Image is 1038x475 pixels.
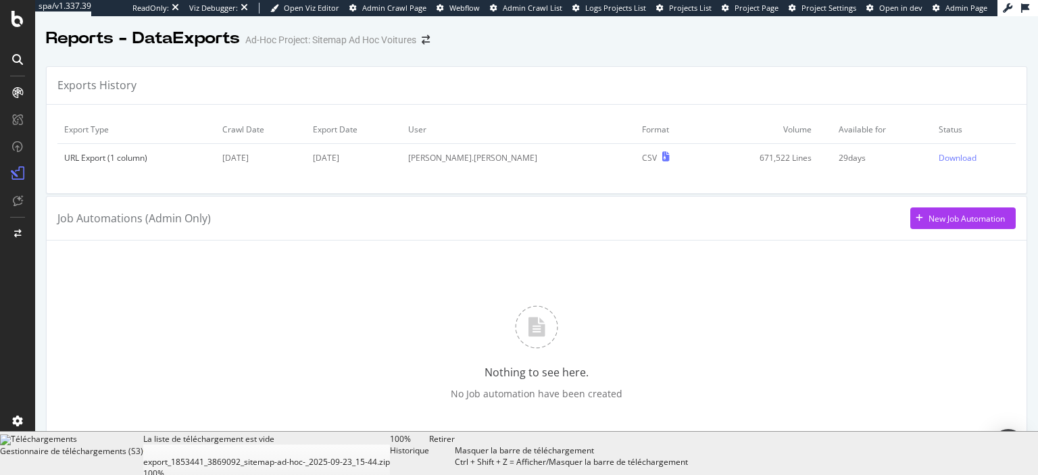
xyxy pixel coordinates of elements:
[306,144,401,172] td: [DATE]
[455,456,688,468] div: Ctrl + Shift + Z = Afficher/Masquer la barre de téléchargement
[284,3,339,13] span: Open Viz Editor
[642,152,657,164] div: CSV
[735,3,778,13] span: Project Page
[585,3,646,13] span: Logs Projects List
[945,3,987,13] span: Admin Page
[929,213,1005,224] div: New Job Automation
[992,429,1024,461] div: Open Intercom Messenger
[515,305,558,349] img: J3t+pQLvoHxnFBO3SZG38AAAAASUVORK5CYII=
[939,152,1010,164] a: Download
[57,116,216,144] td: Export Type
[656,3,712,14] a: Projects List
[939,152,977,164] div: Download
[451,387,622,401] div: No Job automation have been created
[270,3,339,14] a: Open Viz Editor
[216,116,306,144] td: Crawl Date
[669,3,712,13] span: Projects List
[349,3,426,14] a: Admin Crawl Page
[449,3,480,13] span: Webflow
[429,433,455,474] div: Retirer
[46,27,240,50] div: Reports - DataExports
[401,116,635,144] td: User
[437,3,480,14] a: Webflow
[866,3,922,14] a: Open in dev
[57,78,137,93] div: Exports History
[57,211,211,226] div: Job Automations (Admin Only)
[422,35,430,45] div: arrow-right-arrow-left
[832,116,931,144] td: Available for
[572,3,646,14] a: Logs Projects List
[11,433,77,445] span: Téléchargements
[635,116,703,144] td: Format
[64,152,209,164] div: URL Export (1 column)
[189,3,238,14] div: Viz Debugger:
[485,365,589,380] div: Nothing to see here.
[503,3,562,13] span: Admin Crawl List
[390,433,429,445] div: 100%
[490,3,562,14] a: Admin Crawl List
[703,144,833,172] td: 671,522 Lines
[722,3,778,14] a: Project Page
[879,3,922,13] span: Open in dev
[143,456,390,468] div: export_1853441_3869092_sitemap-ad-hoc-_2025-09-23_15-44.zip
[832,144,931,172] td: 29 days
[390,445,429,456] div: Historique
[132,3,169,14] div: ReadOnly:
[455,445,688,456] div: Masquer la barre de téléchargement
[703,116,833,144] td: Volume
[216,144,306,172] td: [DATE]
[910,207,1016,229] button: New Job Automation
[306,116,401,144] td: Export Date
[143,433,390,445] div: La liste de téléchargement est vide
[362,3,426,13] span: Admin Crawl Page
[789,3,856,14] a: Project Settings
[401,144,635,172] td: [PERSON_NAME].[PERSON_NAME]
[245,33,416,47] div: Ad-Hoc Project: Sitemap Ad Hoc Voitures
[933,3,987,14] a: Admin Page
[801,3,856,13] span: Project Settings
[932,116,1016,144] td: Status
